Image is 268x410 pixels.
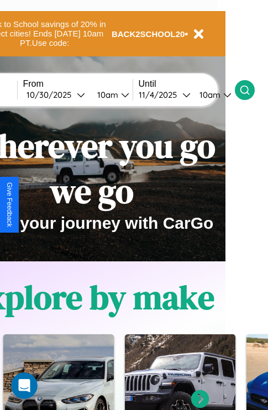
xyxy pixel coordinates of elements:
[23,89,88,101] button: 10/30/2025
[6,182,13,227] div: Give Feedback
[139,79,235,89] label: Until
[27,90,77,100] div: 10 / 30 / 2025
[23,79,133,89] label: From
[11,372,38,399] iframe: Intercom live chat
[112,29,185,39] b: BACK2SCHOOL20
[191,89,235,101] button: 10am
[194,90,223,100] div: 10am
[88,89,133,101] button: 10am
[139,90,182,100] div: 11 / 4 / 2025
[92,90,121,100] div: 10am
